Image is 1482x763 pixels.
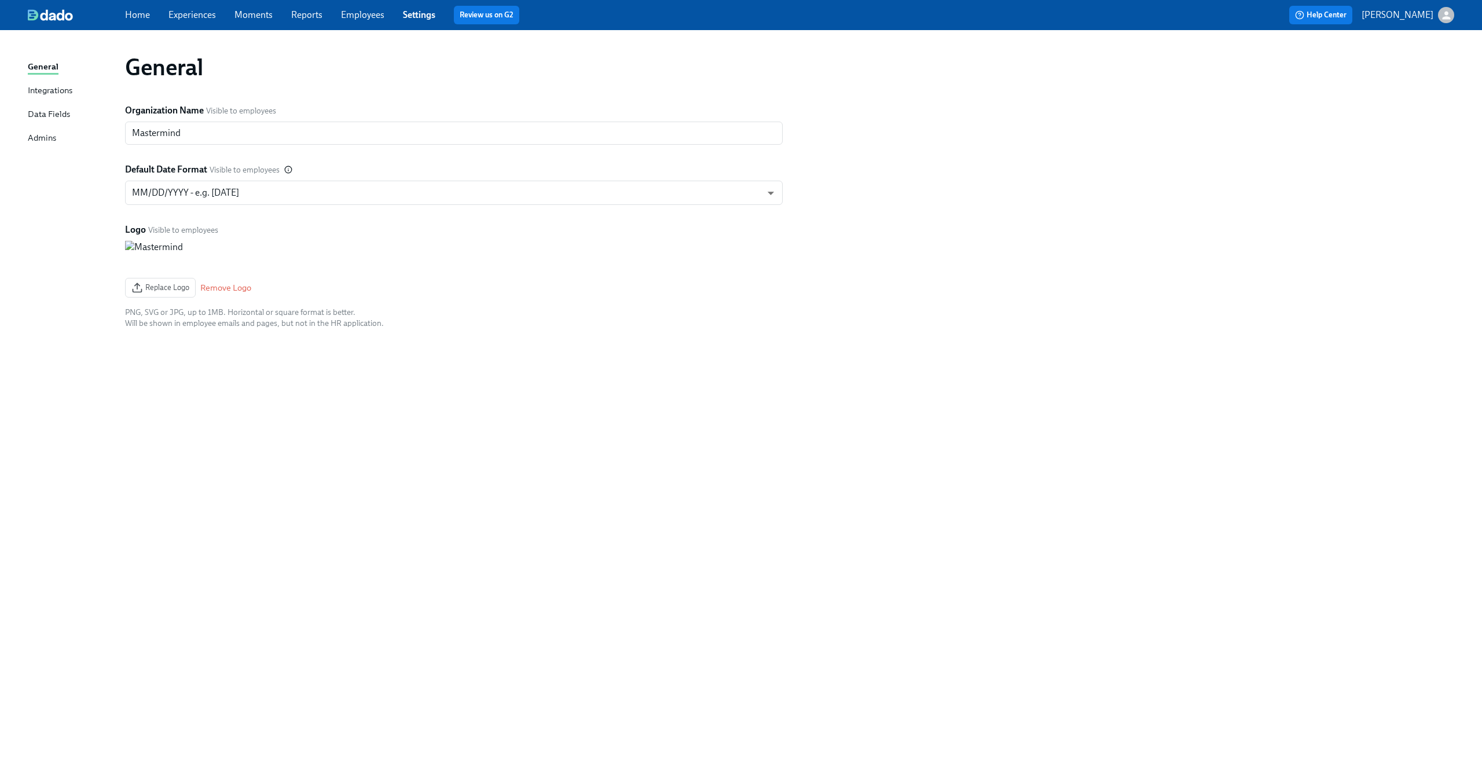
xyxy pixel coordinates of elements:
div: Data Fields [28,108,70,122]
div: PNG, SVG or JPG, up to 1MB. Horizontal or square format is better. [125,307,384,318]
a: Moments [234,9,273,20]
a: Review us on G2 [460,9,513,21]
label: Organization Name [125,104,204,117]
button: Remove Logo [200,282,251,294]
span: Visible to employees [148,225,218,236]
h1: General [125,53,203,81]
a: Experiences [168,9,216,20]
button: [PERSON_NAME] [1362,7,1454,23]
label: Default Date Format [125,163,207,176]
button: Review us on G2 [454,6,519,24]
p: [PERSON_NAME] [1362,9,1433,21]
a: Data Fields [28,108,116,122]
span: Replace Logo [131,282,189,294]
img: dado [28,9,73,21]
a: Employees [341,9,384,20]
div: General [28,60,58,75]
span: Visible to employees [206,105,276,116]
svg: Default date format to use when formatting dates in comms to your employees, as well as the requi... [284,166,292,174]
div: MM/DD/YYYY - e.g. [DATE] [125,181,783,205]
a: Integrations [28,84,116,98]
a: Admins [28,131,116,146]
button: Help Center [1289,6,1352,24]
div: Admins [28,131,56,146]
a: Settings [403,9,435,20]
label: Logo [125,223,146,236]
div: Integrations [28,84,72,98]
a: General [28,60,116,75]
a: Reports [291,9,322,20]
span: Help Center [1295,9,1347,21]
a: dado [28,9,125,21]
div: Will be shown in employee emails and pages, but not in the HR application. [125,318,384,329]
button: Replace Logo [125,278,196,298]
img: Mastermind [125,241,384,269]
span: Visible to employees [210,164,280,175]
a: Home [125,9,150,20]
